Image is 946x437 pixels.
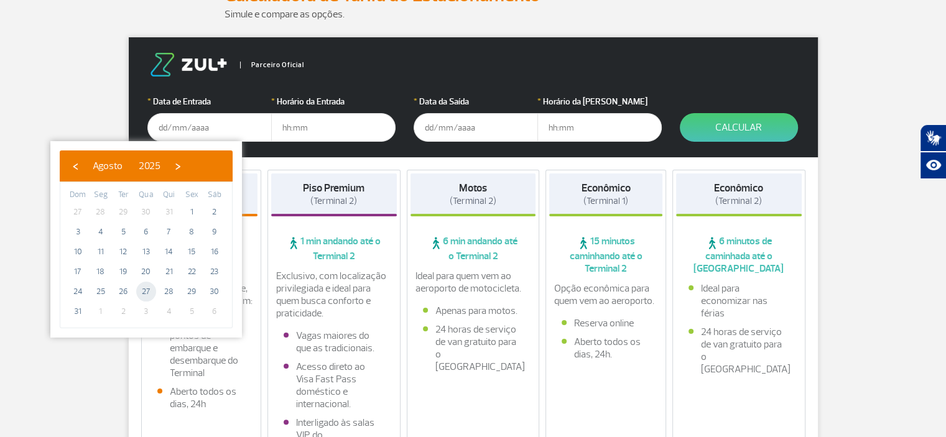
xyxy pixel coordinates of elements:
span: 24 [68,282,88,301]
span: (Terminal 2) [450,195,496,207]
span: 22 [182,262,202,282]
span: 4 [159,301,179,321]
span: 31 [159,202,179,222]
li: Ideal para economizar nas férias [689,282,789,320]
th: weekday [112,188,135,202]
th: weekday [67,188,90,202]
button: 2025 [131,157,169,175]
span: 27 [136,282,156,301]
span: 18 [91,262,111,282]
strong: Econômico [582,182,631,195]
p: Simule e compare as opções. [225,7,722,22]
span: 6 min andando até o Terminal 2 [410,235,536,262]
span: 6 [205,301,225,321]
span: 15 [182,242,202,262]
span: 2 [205,202,225,222]
span: 30 [205,282,225,301]
button: Calcular [680,113,798,142]
span: 19 [113,262,133,282]
span: 27 [68,202,88,222]
label: Data de Entrada [147,95,272,108]
button: › [169,157,187,175]
th: weekday [157,188,180,202]
button: ‹ [66,157,85,175]
span: 20 [136,262,156,282]
li: Vagas maiores do que as tradicionais. [284,329,384,354]
input: hh:mm [271,113,396,142]
span: 16 [205,242,225,262]
button: Abrir recursos assistivos. [920,152,946,179]
span: 6 minutos de caminhada até o [GEOGRAPHIC_DATA] [676,235,802,275]
input: dd/mm/aaaa [147,113,272,142]
span: 12 [113,242,133,262]
span: (Terminal 2) [310,195,357,207]
span: 29 [113,202,133,222]
label: Horário da Entrada [271,95,396,108]
li: 24 horas de serviço de van gratuito para o [GEOGRAPHIC_DATA] [423,323,524,373]
span: 25 [91,282,111,301]
label: Horário da [PERSON_NAME] [537,95,662,108]
li: Acesso direto ao Visa Fast Pass doméstico e internacional. [284,361,384,410]
li: Aberto todos os dias, 24h. [562,336,650,361]
span: 31 [68,301,88,321]
span: 15 minutos caminhando até o Terminal 2 [549,235,662,275]
p: Opção econômica para quem vem ao aeroporto. [554,282,657,307]
span: 17 [68,262,88,282]
span: 2 [113,301,133,321]
span: Agosto [93,160,123,172]
span: 9 [205,222,225,242]
span: 13 [136,242,156,262]
li: Reserva online [562,317,650,329]
span: 23 [205,262,225,282]
span: (Terminal 2) [715,195,762,207]
span: 1 [91,301,111,321]
span: 10 [68,242,88,262]
th: weekday [90,188,113,202]
span: 28 [91,202,111,222]
span: 29 [182,282,202,301]
span: 6 [136,222,156,242]
img: logo-zul.png [147,53,230,76]
span: Parceiro Oficial [240,62,304,68]
p: Exclusivo, com localização privilegiada e ideal para quem busca conforto e praticidade. [276,270,392,320]
input: hh:mm [537,113,662,142]
strong: Motos [459,182,487,195]
span: 26 [113,282,133,301]
span: 3 [68,222,88,242]
span: 5 [182,301,202,321]
span: 1 min andando até o Terminal 2 [271,235,397,262]
th: weekday [180,188,203,202]
span: 4 [91,222,111,242]
span: 2025 [139,160,160,172]
button: Abrir tradutor de língua de sinais. [920,124,946,152]
span: 7 [159,222,179,242]
span: (Terminal 1) [583,195,628,207]
span: 21 [159,262,179,282]
strong: Piso Premium [303,182,364,195]
li: Fácil acesso aos pontos de embarque e desembarque do Terminal [157,317,246,379]
span: 8 [182,222,202,242]
span: 3 [136,301,156,321]
th: weekday [203,188,226,202]
li: Aberto todos os dias, 24h [157,385,246,410]
bs-datepicker-container: calendar [50,141,242,338]
button: Agosto [85,157,131,175]
input: dd/mm/aaaa [414,113,538,142]
p: Ideal para quem vem ao aeroporto de motocicleta. [415,270,531,295]
span: 30 [136,202,156,222]
span: 1 [182,202,202,222]
div: Plugin de acessibilidade da Hand Talk. [920,124,946,179]
th: weekday [135,188,158,202]
span: 11 [91,242,111,262]
span: 28 [159,282,179,301]
span: 14 [159,242,179,262]
bs-datepicker-navigation-view: ​ ​ ​ [66,158,187,170]
span: 5 [113,222,133,242]
label: Data da Saída [414,95,538,108]
li: Apenas para motos. [423,305,524,317]
strong: Econômico [714,182,763,195]
li: 24 horas de serviço de van gratuito para o [GEOGRAPHIC_DATA] [689,326,789,375]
